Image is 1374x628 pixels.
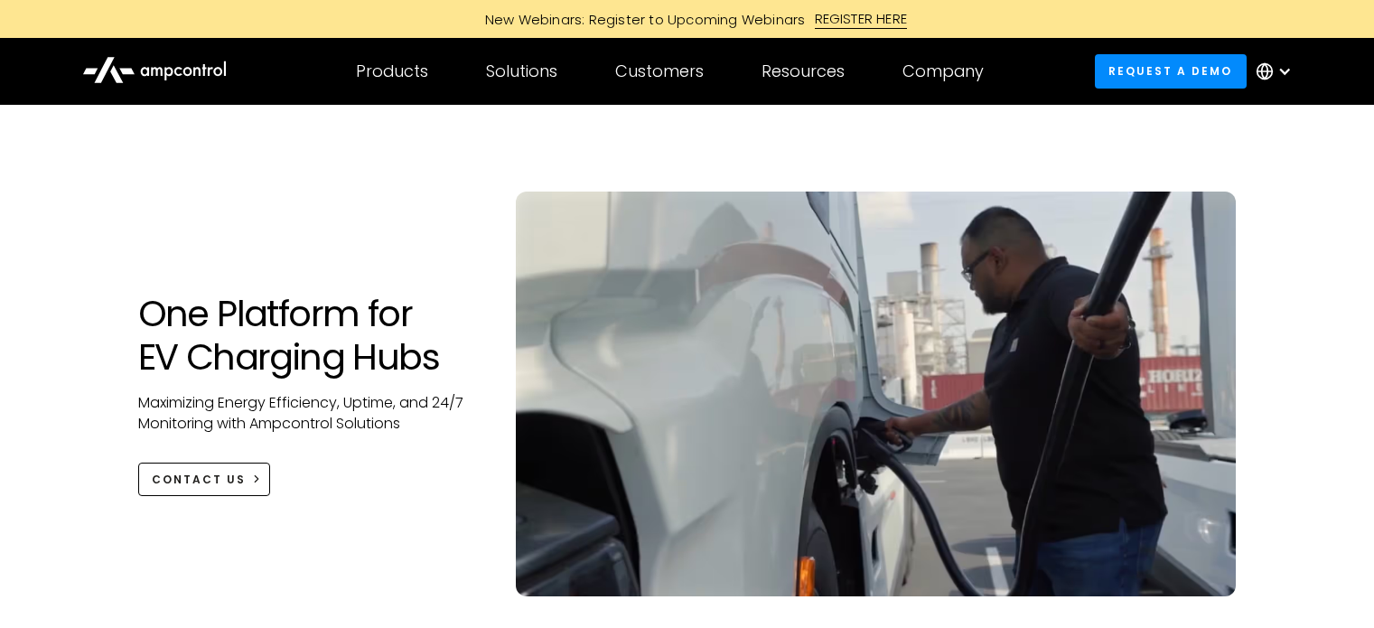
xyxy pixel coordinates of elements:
[138,463,271,496] a: CONTACT US
[467,10,815,29] div: New Webinars: Register to Upcoming Webinars
[486,61,557,81] div: Solutions
[762,61,845,81] div: Resources
[902,61,984,81] div: Company
[615,61,704,81] div: Customers
[1095,54,1247,88] a: Request a demo
[281,9,1094,29] a: New Webinars: Register to Upcoming WebinarsREGISTER HERE
[138,393,481,434] p: Maximizing Energy Efficiency, Uptime, and 24/7 Monitoring with Ampcontrol Solutions
[356,61,428,81] div: Products
[152,472,246,488] div: CONTACT US
[815,9,908,29] div: REGISTER HERE
[138,292,481,379] h1: One Platform for EV Charging Hubs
